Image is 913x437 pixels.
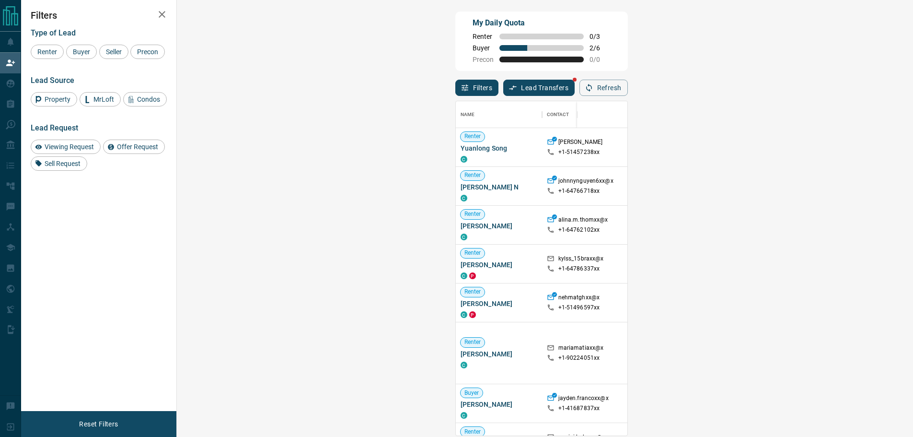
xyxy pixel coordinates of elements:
[455,80,499,96] button: Filters
[31,140,101,154] div: Viewing Request
[473,56,494,63] span: Precon
[31,156,87,171] div: Sell Request
[90,95,117,103] span: MrLoft
[461,400,537,409] span: [PERSON_NAME]
[66,45,97,59] div: Buyer
[461,412,467,419] div: condos.ca
[558,148,600,156] p: +1- 51457238xx
[31,28,76,37] span: Type of Lead
[103,140,165,154] div: Offer Request
[461,171,485,179] span: Renter
[558,344,604,354] p: mariamatiaxx@x
[461,362,467,368] div: condos.ca
[461,389,483,397] span: Buyer
[461,260,537,270] span: [PERSON_NAME]
[123,92,167,106] div: Condos
[558,177,613,187] p: johnnynguyen6xx@x
[558,394,609,404] p: jayden.francoxx@x
[558,304,600,312] p: +1- 51496597xx
[503,80,575,96] button: Lead Transfers
[558,216,608,226] p: alina.m.thomxx@x
[473,44,494,52] span: Buyer
[461,234,467,240] div: condos.ca
[589,33,611,40] span: 0 / 3
[558,255,604,265] p: kylss_15braxx@x
[73,416,124,432] button: Reset Filters
[558,187,600,195] p: +1- 64766718xx
[456,101,542,128] div: Name
[461,349,537,359] span: [PERSON_NAME]
[134,48,162,56] span: Precon
[589,44,611,52] span: 2 / 6
[461,132,485,141] span: Renter
[461,311,467,318] div: condos.ca
[558,138,603,148] p: [PERSON_NAME]
[461,288,485,296] span: Renter
[114,143,162,151] span: Offer Request
[31,45,64,59] div: Renter
[469,272,476,279] div: property.ca
[461,101,475,128] div: Name
[80,92,121,106] div: MrLoft
[461,249,485,257] span: Renter
[558,354,600,362] p: +1- 90224051xx
[558,404,600,413] p: +1- 41687837xx
[41,160,84,167] span: Sell Request
[130,45,165,59] div: Precon
[473,17,611,29] p: My Daily Quota
[103,48,125,56] span: Seller
[31,10,167,21] h2: Filters
[41,143,97,151] span: Viewing Request
[558,294,600,304] p: nehmatghxx@x
[547,101,569,128] div: Contact
[31,76,74,85] span: Lead Source
[134,95,163,103] span: Condos
[461,272,467,279] div: condos.ca
[34,48,60,56] span: Renter
[473,33,494,40] span: Renter
[69,48,93,56] span: Buyer
[558,265,600,273] p: +1- 64786337xx
[461,428,485,436] span: Renter
[579,80,628,96] button: Refresh
[461,143,537,153] span: Yuanlong Song
[589,56,611,63] span: 0 / 0
[31,92,77,106] div: Property
[461,338,485,346] span: Renter
[461,182,537,192] span: [PERSON_NAME] N
[461,221,537,231] span: [PERSON_NAME]
[99,45,128,59] div: Seller
[461,299,537,308] span: [PERSON_NAME]
[558,226,600,234] p: +1- 64762102xx
[41,95,74,103] span: Property
[469,311,476,318] div: property.ca
[461,195,467,201] div: condos.ca
[461,210,485,218] span: Renter
[31,123,78,132] span: Lead Request
[461,156,467,163] div: condos.ca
